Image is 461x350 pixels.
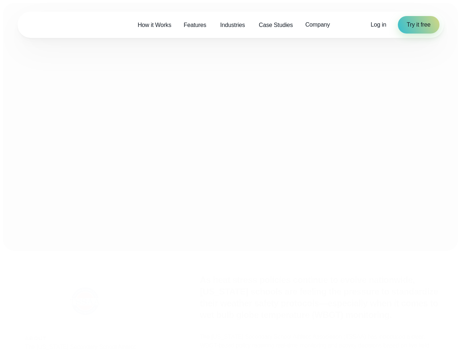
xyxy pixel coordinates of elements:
[371,20,387,29] a: Log in
[131,17,177,32] a: How it Works
[305,20,330,29] span: Company
[259,21,293,30] span: Case Studies
[138,21,171,30] span: How it Works
[371,22,387,28] span: Log in
[220,21,245,30] span: Industries
[407,20,430,29] span: Try it free
[253,17,299,32] a: Case Studies
[184,21,206,30] span: Features
[398,16,439,34] a: Try it free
